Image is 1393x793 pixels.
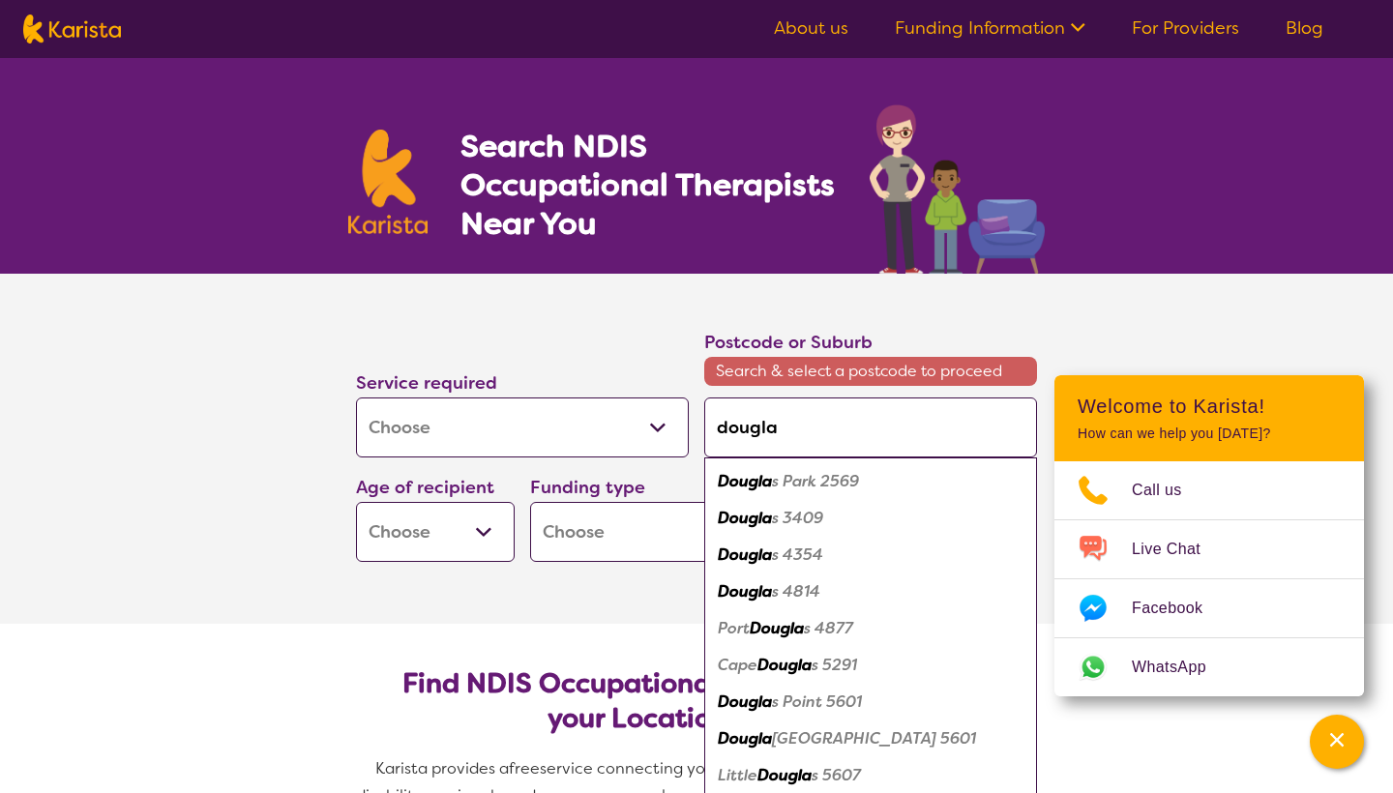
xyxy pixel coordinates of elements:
[714,684,1027,720] div: Douglas Point 5601
[714,537,1027,573] div: Douglas 4354
[371,666,1022,736] h2: Find NDIS Occupational Therapists based on your Location & Needs
[718,544,772,565] em: Dougla
[772,544,823,565] em: s 4354
[870,104,1045,274] img: occupational-therapy
[772,508,823,528] em: s 3409
[348,130,428,234] img: Karista logo
[509,758,540,778] span: free
[750,618,804,638] em: Dougla
[772,581,820,602] em: s 4814
[1132,594,1226,623] span: Facebook
[772,691,862,712] em: s Point 5601
[1132,16,1239,40] a: For Providers
[714,573,1027,610] div: Douglas 4814
[718,581,772,602] em: Dougla
[718,471,772,491] em: Dougla
[356,371,497,395] label: Service required
[714,463,1027,500] div: Douglas Park 2569
[375,758,509,778] span: Karista provides a
[804,618,853,638] em: s 4877
[714,610,1027,647] div: Port Douglas 4877
[1132,535,1224,564] span: Live Chat
[718,765,757,785] em: Little
[704,331,873,354] label: Postcode or Suburb
[714,500,1027,537] div: Douglas 3409
[1286,16,1323,40] a: Blog
[772,471,859,491] em: s Park 2569
[812,765,861,785] em: s 5607
[714,720,1027,757] div: Douglas Point South 5601
[718,728,772,749] em: Dougla
[718,691,772,712] em: Dougla
[895,16,1085,40] a: Funding Information
[812,655,857,675] em: s 5291
[1054,375,1364,696] div: Channel Menu
[714,647,1027,684] div: Cape Douglas 5291
[1310,715,1364,769] button: Channel Menu
[757,655,812,675] em: Dougla
[1078,395,1341,418] h2: Welcome to Karista!
[1054,461,1364,696] ul: Choose channel
[1132,653,1230,682] span: WhatsApp
[774,16,848,40] a: About us
[772,728,976,749] em: [GEOGRAPHIC_DATA] 5601
[1054,638,1364,696] a: Web link opens in a new tab.
[1078,426,1341,442] p: How can we help you [DATE]?
[460,127,837,243] h1: Search NDIS Occupational Therapists Near You
[1132,476,1205,505] span: Call us
[718,618,750,638] em: Port
[356,476,494,499] label: Age of recipient
[704,357,1037,386] span: Search & select a postcode to proceed
[704,397,1037,457] input: Type
[757,765,812,785] em: Dougla
[718,655,757,675] em: Cape
[718,508,772,528] em: Dougla
[23,15,121,44] img: Karista logo
[530,476,645,499] label: Funding type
